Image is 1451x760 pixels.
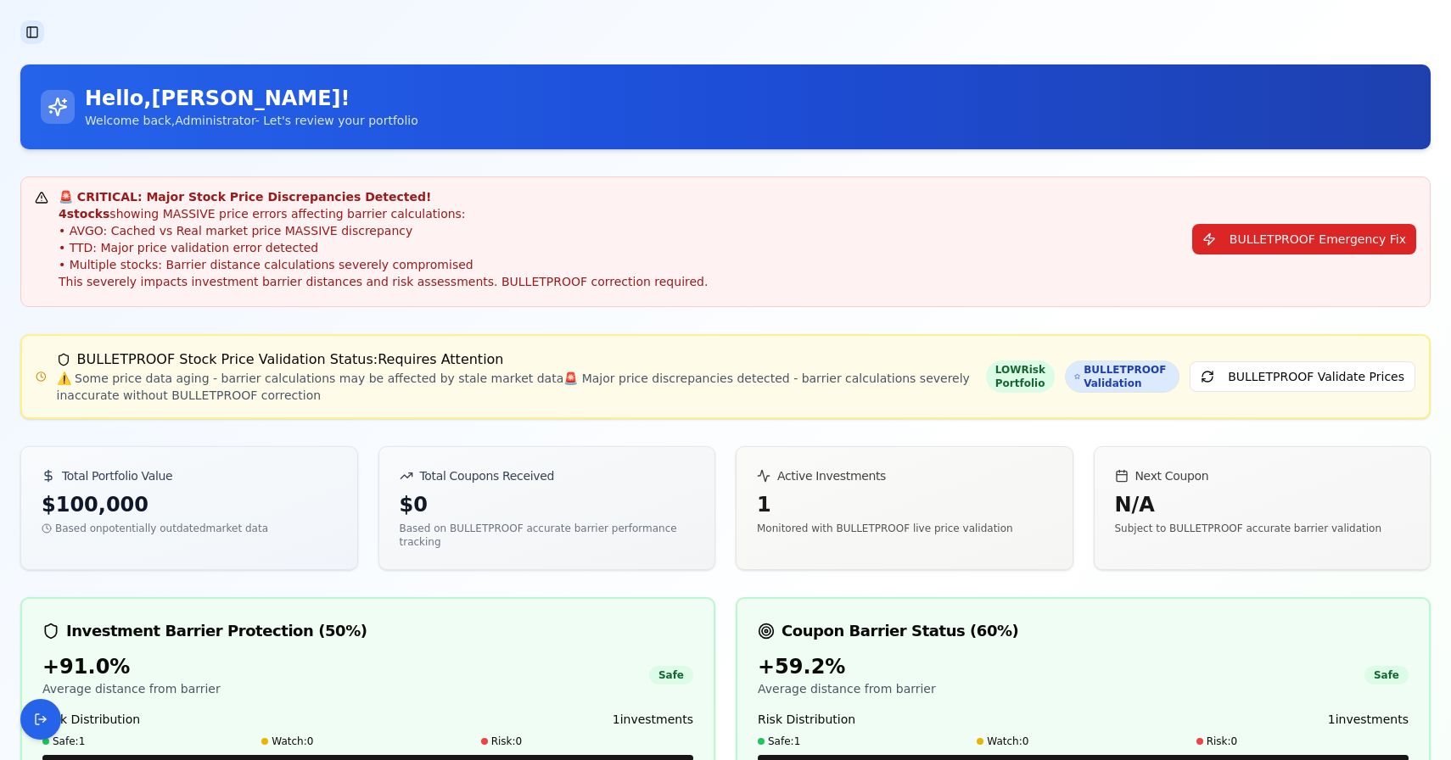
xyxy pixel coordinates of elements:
[400,491,695,518] div: $ 0
[1192,224,1416,254] button: BULLETPROOF Emergency Fix
[400,467,695,484] div: Total Coupons Received
[768,735,800,748] span: Safe: 1
[85,112,418,129] p: Welcome back, Administrator - Let's review your portfolio
[1207,735,1238,748] span: Risk: 0
[757,522,1052,535] div: Monitored with BULLETPROOF live price validation
[59,207,109,221] strong: 4 stocks
[1328,711,1409,728] span: 1 investments
[986,360,1055,393] div: LOW Risk Portfolio
[491,735,523,748] span: Risk: 0
[758,680,936,697] p: Average distance from barrier
[53,735,85,748] span: Safe: 1
[42,467,337,484] div: Total Portfolio Value
[613,711,693,728] span: 1 investments
[1115,491,1410,518] div: N/A
[59,190,431,204] strong: 🚨 CRITICAL: Major Stock Price Discrepancies Detected!
[649,666,693,685] div: Safe
[1115,522,1410,535] div: Subject to BULLETPROOF accurate barrier validation
[758,711,855,728] span: Risk Distribution
[42,680,221,697] p: Average distance from barrier
[57,349,986,370] p: BULLETPROOF Stock Price Validation Status: Requires Attention
[1065,360,1179,393] div: BULLETPROOF Validation
[757,467,1052,484] div: Active Investments
[400,522,695,549] div: Based on BULLETPROOF accurate barrier performance tracking
[57,370,986,404] p: ⚠️ Some price data aging - barrier calculations may be affected by stale market data 🚨 Major pric...
[272,735,313,748] span: Watch: 0
[42,653,221,680] p: + 91.0 %
[55,522,268,535] span: Based on potentially outdated market data
[59,188,708,290] div: showing MASSIVE price errors affecting barrier calculations: • AVGO: Cached vs Real market price ...
[42,491,337,518] div: $ 100,000
[42,711,140,728] span: Risk Distribution
[1364,666,1409,685] div: Safe
[1190,361,1415,392] button: BULLETPROOF Validate Prices
[987,735,1028,748] span: Watch: 0
[758,619,1409,643] div: Coupon Barrier Status (60%)
[42,619,693,643] div: Investment Barrier Protection (50%)
[85,85,418,112] h2: Hello, [PERSON_NAME] !
[758,653,936,680] p: + 59.2 %
[757,491,1052,518] div: 1
[1115,467,1410,484] div: Next Coupon
[59,275,708,288] span: This severely impacts investment barrier distances and risk assessments. BULLETPROOF correction r...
